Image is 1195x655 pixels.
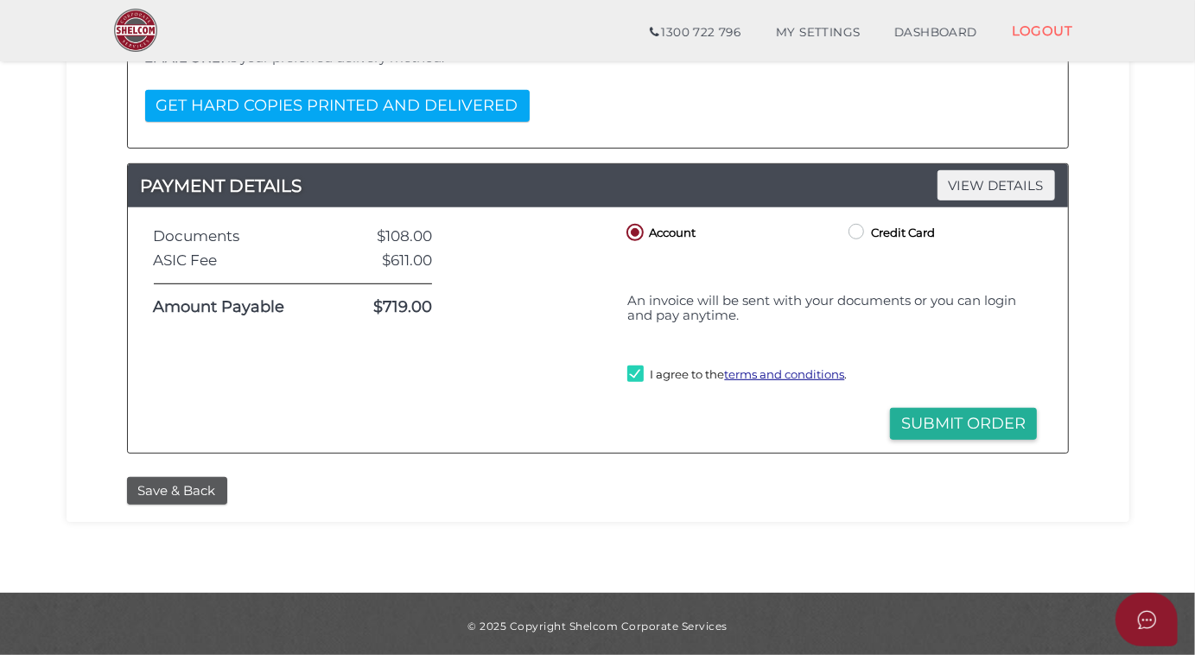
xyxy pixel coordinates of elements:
[877,16,995,50] a: DASHBOARD
[141,228,335,245] div: Documents
[79,619,1116,633] div: © 2025 Copyright Shelcom Corporate Services
[335,299,446,316] div: $719.00
[128,172,1068,200] a: PAYMENT DETAILSVIEW DETAILS
[127,477,227,506] button: Save & Back
[141,252,335,269] div: ASIC Fee
[724,367,844,381] a: terms and conditions
[845,220,935,242] label: Credit Card
[623,220,696,242] label: Account
[335,228,446,245] div: $108.00
[141,299,335,316] div: Amount Payable
[938,170,1055,200] span: VIEW DETAILS
[632,16,758,50] a: 1300 722 796
[145,90,530,122] button: GET HARD COPIES PRINTED AND DELIVERED
[627,366,847,387] label: I agree to the .
[128,172,1068,200] h4: PAYMENT DETAILS
[627,294,1037,322] h4: An invoice will be sent with your documents or you can login and pay anytime.
[335,252,446,269] div: $611.00
[759,16,878,50] a: MY SETTINGS
[995,13,1090,48] a: LOGOUT
[890,408,1037,440] button: Submit Order
[145,51,1051,66] h4: is your preferred delivery method.
[1116,593,1178,646] button: Open asap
